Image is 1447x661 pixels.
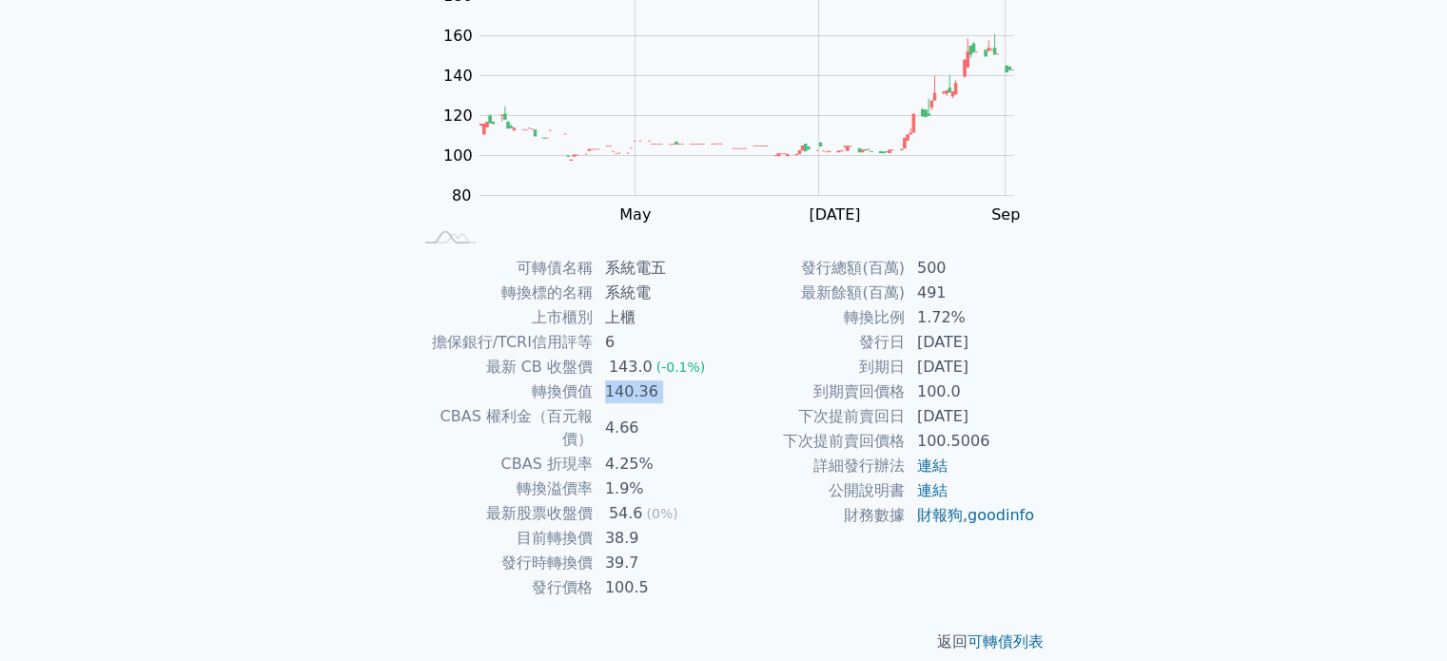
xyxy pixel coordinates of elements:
span: (0%) [646,506,677,521]
td: 擔保銀行/TCRI信用評等 [412,330,594,355]
td: 公開說明書 [724,478,906,503]
td: 目前轉換價 [412,526,594,551]
td: 轉換標的名稱 [412,281,594,305]
td: 39.7 [594,551,724,575]
td: 轉換價值 [412,379,594,404]
td: 發行價格 [412,575,594,600]
td: 1.9% [594,476,724,501]
td: 轉換比例 [724,305,906,330]
td: , [906,503,1036,528]
td: 財務數據 [724,503,906,528]
td: CBAS 權利金（百元報價） [412,404,594,452]
a: 連結 [917,457,948,475]
td: 38.9 [594,526,724,551]
td: 轉換溢價率 [412,476,594,501]
td: [DATE] [906,404,1036,429]
td: 詳細發行辦法 [724,454,906,478]
td: [DATE] [906,330,1036,355]
td: 4.66 [594,404,724,452]
td: 到期日 [724,355,906,379]
td: 最新股票收盤價 [412,501,594,526]
td: 上市櫃別 [412,305,594,330]
tspan: 140 [443,67,473,85]
div: 143.0 [605,356,656,379]
p: 返回 [389,631,1059,653]
td: 100.0 [906,379,1036,404]
td: 系統電 [594,281,724,305]
tspan: 120 [443,107,473,125]
td: 下次提前賣回價格 [724,429,906,454]
td: 1.72% [906,305,1036,330]
a: 財報狗 [917,506,963,524]
td: 下次提前賣回日 [724,404,906,429]
iframe: Chat Widget [1352,570,1447,661]
td: 發行日 [724,330,906,355]
tspan: [DATE] [809,205,860,224]
td: 最新 CB 收盤價 [412,355,594,379]
td: 到期賣回價格 [724,379,906,404]
div: 54.6 [605,502,647,525]
td: 491 [906,281,1036,305]
tspan: Sep [991,205,1020,224]
td: 系統電五 [594,256,724,281]
td: 4.25% [594,452,724,476]
a: 可轉債列表 [968,632,1044,651]
td: [DATE] [906,355,1036,379]
tspan: 160 [443,27,473,45]
td: 發行總額(百萬) [724,256,906,281]
a: goodinfo [968,506,1034,524]
td: 140.36 [594,379,724,404]
td: 最新餘額(百萬) [724,281,906,305]
td: 500 [906,256,1036,281]
td: 100.5 [594,575,724,600]
td: 6 [594,330,724,355]
a: 連結 [917,481,948,499]
td: 可轉債名稱 [412,256,594,281]
div: 聊天小工具 [1352,570,1447,661]
td: CBAS 折現率 [412,452,594,476]
tspan: 80 [452,186,471,204]
span: (-0.1%) [656,360,706,375]
td: 上櫃 [594,305,724,330]
td: 發行時轉換價 [412,551,594,575]
td: 100.5006 [906,429,1036,454]
tspan: 100 [443,146,473,165]
tspan: May [619,205,651,224]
